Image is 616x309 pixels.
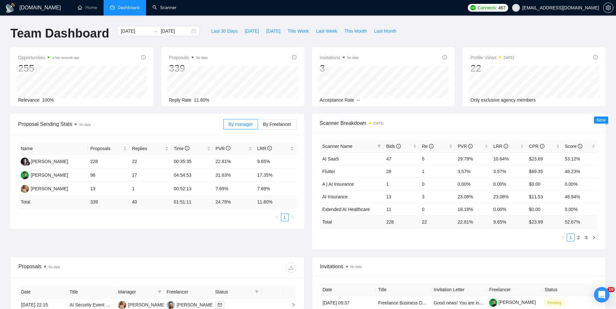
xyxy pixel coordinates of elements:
td: 9.65 % [491,215,526,228]
td: 22.81% [213,155,255,169]
span: dashboard [110,5,115,10]
div: Open Intercom Messenger [594,287,610,303]
span: [DATE] [266,28,280,35]
a: Extended AI Healthcare [322,207,370,212]
span: info-circle [292,55,297,60]
span: Re [422,144,433,149]
span: Pending [545,299,564,306]
span: No data [351,265,362,269]
td: 24.78 % [213,196,255,208]
td: $0.00 [526,203,562,215]
span: Bids [386,144,401,149]
span: Scanner Name [322,144,353,149]
span: CPR [529,144,544,149]
td: 28 [384,165,419,178]
span: filter [253,287,260,297]
td: 11 [384,203,419,215]
button: This Month [341,26,370,36]
td: 3 [419,190,455,203]
td: 0.00% [562,178,598,190]
button: Last Week [312,26,341,36]
td: 23.08% [455,190,491,203]
span: filter [158,290,162,294]
th: Freelancer [487,283,542,296]
span: Status [215,288,252,295]
li: Previous Page [559,234,567,241]
button: left [559,234,567,241]
span: Replies [132,145,164,152]
td: 31.63% [213,169,255,182]
span: right [592,236,596,239]
span: PVR [216,146,231,151]
a: 2 [575,234,582,241]
a: [PERSON_NAME] [489,300,536,305]
span: info-circle [226,146,230,150]
td: 22 [129,155,171,169]
li: Previous Page [273,214,281,221]
span: right [291,215,295,219]
img: gigradar-bm.png [26,161,30,166]
span: [DATE] [245,28,259,35]
td: $23.69 [526,152,562,165]
span: Manager [118,288,155,295]
img: AV [21,185,29,193]
td: 1 [129,182,171,196]
button: [DATE] [241,26,263,36]
span: Invitations [320,262,598,270]
td: 1 [419,165,455,178]
td: 0.00% [562,203,598,215]
button: download [286,262,296,273]
td: Total [320,215,384,228]
th: Title [375,283,431,296]
td: $ 23.99 [526,215,562,228]
a: Pending [545,300,567,305]
span: info-circle [141,55,146,60]
td: 0.00% [455,178,491,190]
span: No data [196,56,207,60]
span: info-circle [593,55,598,60]
td: 53.12% [562,152,598,165]
span: filter [156,287,163,297]
div: [PERSON_NAME] [31,158,68,165]
span: Invitations [320,54,359,61]
span: 467 [498,4,505,11]
td: 13 [384,190,419,203]
td: 18.18% [455,203,491,215]
td: 7.69% [213,182,255,196]
span: Proposals [90,145,122,152]
span: Last Week [316,28,337,35]
span: No data [49,265,60,269]
th: Freelancer [164,286,213,298]
span: By Freelancer [263,122,291,127]
td: 339 [88,196,129,208]
th: Proposals [88,142,129,155]
span: Only exclusive agency members [470,97,536,103]
span: right [286,303,296,307]
span: By manager [229,122,253,127]
span: Scanner Breakdown [320,119,598,127]
span: filter [255,290,259,294]
td: 29.79% [455,152,491,165]
td: 13 [88,182,129,196]
td: 04:54:53 [171,169,213,182]
td: $69.35 [526,165,562,178]
a: Freelance Business Development Consultant – IT Outsourcing ([GEOGRAPHIC_DATA] & US Market) [378,300,582,305]
input: Start date [121,28,150,35]
span: info-circle [504,144,508,149]
td: 40 [129,196,171,208]
td: 17 [129,169,171,182]
td: 5 [419,152,455,165]
span: Last Month [374,28,396,35]
div: [PERSON_NAME] [128,301,165,308]
img: AV [118,301,126,309]
td: 9.65% [255,155,297,169]
span: This Month [344,28,367,35]
span: Score [565,144,582,149]
time: a few seconds ago [52,56,79,60]
a: homeHome [78,5,97,10]
img: c1CkLHUIwD5Ucvm7oiXNAph9-NOmZLZpbVsUrINqn_V_EzHsJW7P7QxldjUFcJOdWX [489,299,497,307]
li: 3 [582,234,590,241]
td: 1 [384,178,419,190]
span: No data [347,56,359,60]
span: left [275,215,279,219]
